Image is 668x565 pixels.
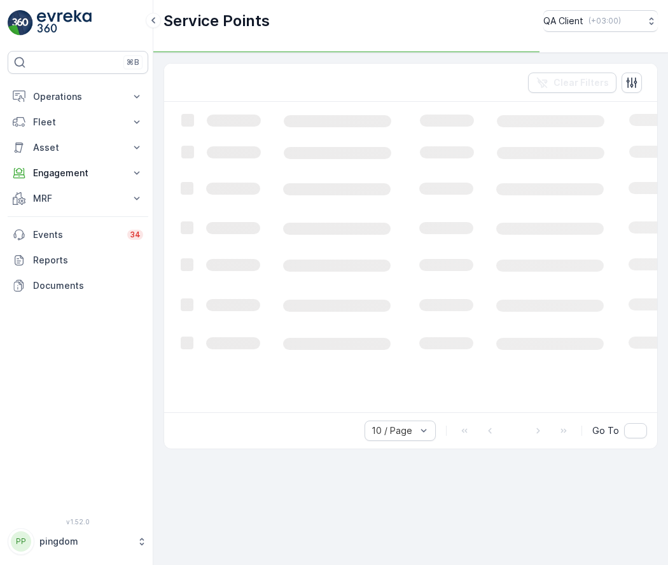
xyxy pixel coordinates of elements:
p: 34 [130,230,141,240]
p: Asset [33,141,123,154]
p: QA Client [543,15,583,27]
a: Events34 [8,222,148,248]
span: Go To [592,424,619,437]
p: MRF [33,192,123,205]
p: Engagement [33,167,123,179]
img: logo [8,10,33,36]
button: Engagement [8,160,148,186]
p: Clear Filters [553,76,609,89]
button: Clear Filters [528,73,616,93]
p: pingdom [39,535,130,548]
button: MRF [8,186,148,211]
img: logo_light-DOdMpM7g.png [37,10,92,36]
a: Reports [8,248,148,273]
a: Documents [8,273,148,298]
p: Operations [33,90,123,103]
button: Asset [8,135,148,160]
p: Service Points [164,11,270,31]
p: ⌘B [127,57,139,67]
p: Documents [33,279,143,292]
p: ( +03:00 ) [588,16,621,26]
p: Reports [33,254,143,267]
span: v 1.52.0 [8,518,148,526]
button: QA Client(+03:00) [543,10,658,32]
p: Events [33,228,120,241]
button: Operations [8,84,148,109]
button: Fleet [8,109,148,135]
p: Fleet [33,116,123,129]
button: PPpingdom [8,528,148,555]
div: PP [11,531,31,552]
